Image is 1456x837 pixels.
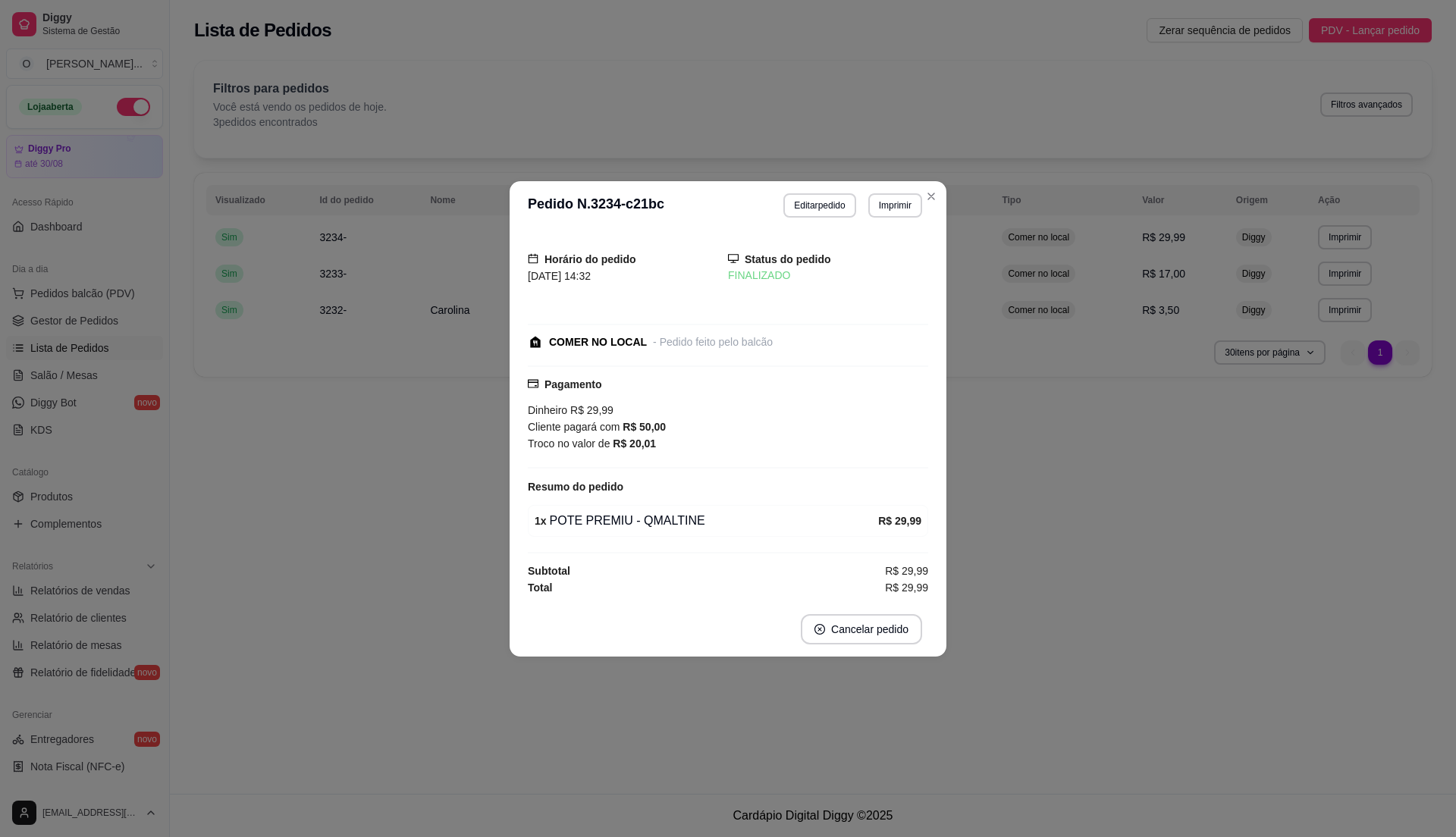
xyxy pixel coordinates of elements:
div: POTE PREMIU - QMALTINE [535,512,878,530]
span: desktop [728,253,739,264]
strong: Horário do pedido [544,253,636,265]
strong: R$ 20,01 [613,437,656,450]
div: - Pedido feito pelo balcão [653,334,773,350]
button: Close [919,184,943,208]
strong: 1 x [535,515,547,527]
span: Cliente pagará com [528,421,623,433]
span: [DATE] 14:32 [528,270,591,282]
strong: R$ 50,00 [623,421,666,433]
span: R$ 29,99 [885,579,928,596]
strong: Resumo do pedido [528,481,623,493]
strong: Status do pedido [745,253,831,265]
button: Editarpedido [783,193,855,218]
button: close-circleCancelar pedido [801,614,922,644]
span: Dinheiro [528,404,567,416]
strong: Pagamento [544,378,601,390]
div: FINALIZADO [728,268,928,284]
span: calendar [528,253,538,264]
span: Troco no valor de [528,437,613,450]
div: COMER NO LOCAL [549,334,647,350]
strong: R$ 29,99 [878,515,921,527]
strong: Total [528,582,552,594]
span: R$ 29,99 [567,404,613,416]
span: credit-card [528,378,538,389]
button: Imprimir [868,193,922,218]
strong: Subtotal [528,565,570,577]
span: R$ 29,99 [885,563,928,579]
h3: Pedido N. 3234-c21bc [528,193,664,218]
span: close-circle [814,624,825,635]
